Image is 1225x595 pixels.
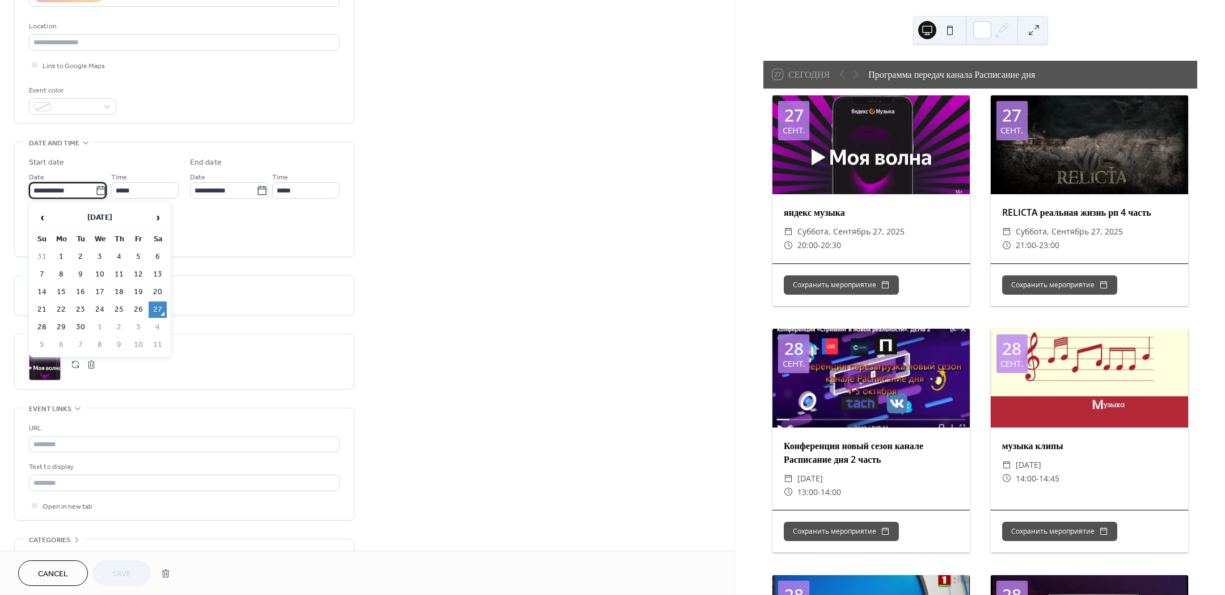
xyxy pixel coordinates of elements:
div: RELICTA реальная жизнь рп 4 часть [991,206,1188,219]
span: 21:00 [1016,238,1036,252]
div: музыка клипы [991,439,1188,452]
td: 28 [33,319,51,336]
div: сент. [1000,126,1023,135]
span: ‹ [33,206,50,229]
span: 14:00 [1016,472,1036,485]
div: ; [29,349,61,380]
div: сент. [783,359,805,368]
span: - [1036,238,1039,252]
span: 13:00 [797,485,818,499]
span: 23:00 [1039,238,1059,252]
div: ​ [784,485,793,499]
td: 7 [71,337,90,353]
span: Open in new tab [43,501,92,513]
td: 25 [110,301,128,318]
div: 27 [1002,107,1021,124]
td: 3 [129,319,147,336]
span: - [818,485,821,499]
td: 11 [149,337,167,353]
div: яндекс музыка [772,206,970,219]
th: [DATE] [52,206,147,230]
td: 5 [129,249,147,265]
td: 5 [33,337,51,353]
div: сент. [783,126,805,135]
span: 14:45 [1039,472,1059,485]
td: 4 [110,249,128,265]
td: 22 [52,301,70,318]
div: ​ [1002,472,1011,485]
td: 7 [33,266,51,283]
th: Sa [149,231,167,248]
td: 10 [129,337,147,353]
div: Start date [29,157,64,169]
td: 26 [129,301,147,318]
span: [DATE] [1016,458,1041,472]
button: Cancel [18,560,88,586]
td: 23 [71,301,90,318]
span: - [1036,472,1039,485]
span: 14:00 [821,485,841,499]
td: 8 [52,266,70,283]
th: Th [110,231,128,248]
span: - [818,238,821,252]
span: Date and time [29,137,79,149]
div: ​ [784,472,793,485]
td: 14 [33,284,51,300]
td: 1 [52,249,70,265]
td: 8 [91,337,109,353]
span: 20:00 [797,238,818,252]
td: 4 [149,319,167,336]
td: 20 [149,284,167,300]
button: Сохранить мероприятие [784,522,899,541]
span: Event links [29,403,71,415]
td: 1 [91,319,109,336]
span: Date [190,171,205,183]
td: 18 [110,284,128,300]
td: 2 [71,249,90,265]
td: 10 [91,266,109,283]
div: Text to display [29,461,337,473]
div: ​ [1002,225,1011,238]
div: URL [29,422,337,434]
div: ​ [784,238,793,252]
td: 21 [33,301,51,318]
td: 29 [52,319,70,336]
span: [DATE] [797,472,823,485]
td: 9 [71,266,90,283]
span: Time [111,171,127,183]
span: Date [29,171,44,183]
td: 16 [71,284,90,300]
div: 27 [784,107,804,124]
div: End date [190,157,222,169]
div: ••• [15,539,354,563]
span: Time [272,171,288,183]
span: › [149,206,166,229]
td: 2 [110,319,128,336]
span: 20:30 [821,238,841,252]
td: 6 [149,249,167,265]
div: ​ [784,225,793,238]
span: суббота, сентябрь 27, 2025 [797,225,905,238]
span: Categories [29,534,70,546]
button: Сохранить мероприятие [1002,522,1117,541]
td: 6 [52,337,70,353]
td: 15 [52,284,70,300]
div: Location [29,20,337,32]
td: 12 [129,266,147,283]
th: Tu [71,231,90,248]
td: 3 [91,249,109,265]
td: 31 [33,249,51,265]
th: Su [33,231,51,248]
div: Event color [29,85,114,97]
td: 27 [149,301,167,318]
div: сент. [1000,359,1023,368]
td: 19 [129,284,147,300]
td: 24 [91,301,109,318]
td: 13 [149,266,167,283]
td: 9 [110,337,128,353]
th: We [91,231,109,248]
div: Конференция новый сезон канале Расписание дня 2 часть [772,439,970,466]
span: Cancel [38,568,68,580]
td: 17 [91,284,109,300]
